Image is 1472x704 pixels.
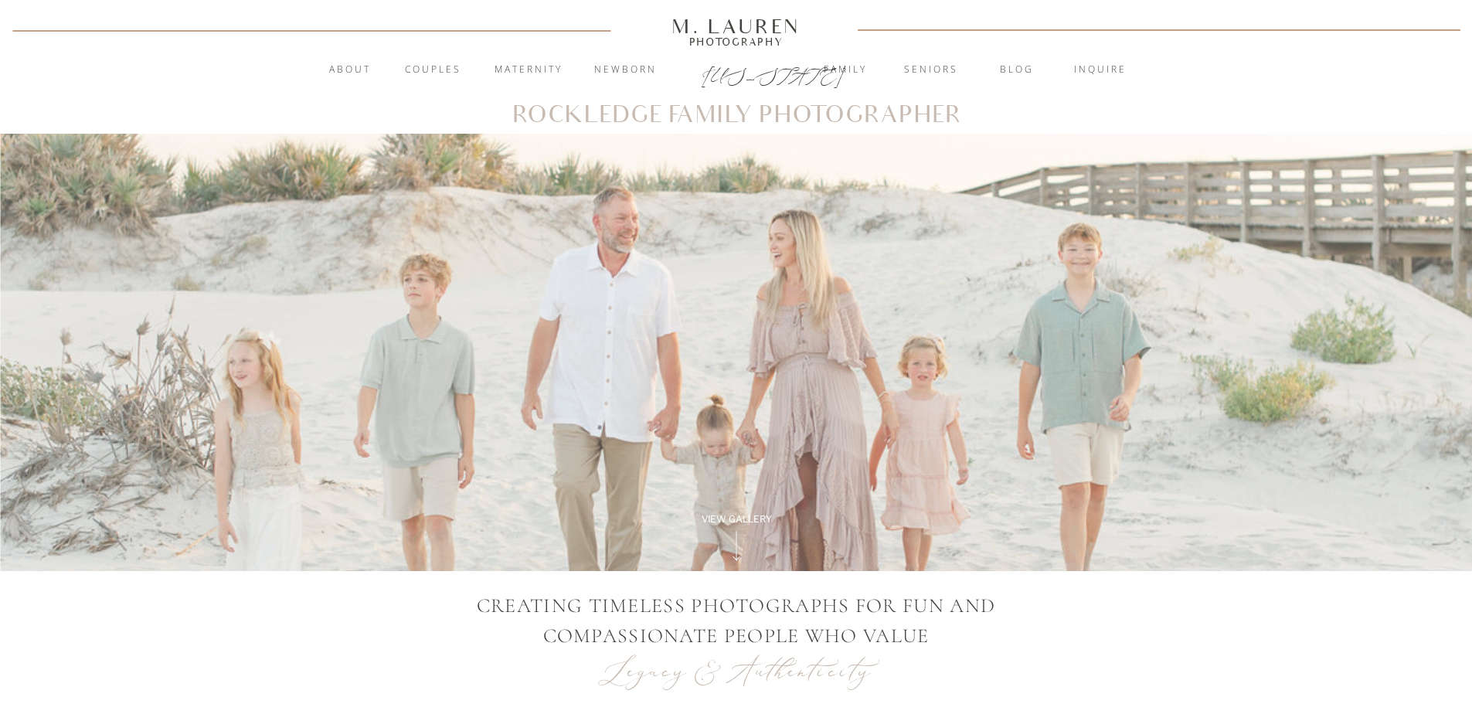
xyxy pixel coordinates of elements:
a: Maternity [487,63,570,78]
a: View Gallery [685,512,790,526]
a: [US_STATE] [702,63,772,82]
a: M. Lauren [626,18,847,35]
a: Photography [665,38,807,46]
p: Legacy & Authenticity [591,651,882,691]
a: inquire [1059,63,1142,78]
a: blog [975,63,1059,78]
a: Seniors [889,63,973,78]
a: Family [804,63,887,78]
a: Newborn [584,63,668,78]
h1: Rockledge Family Photographer [512,104,962,127]
a: About [321,63,380,78]
a: Couples [392,63,475,78]
p: CREATING TIMELESS PHOTOGRAPHS FOR Fun AND COMPASSIONATE PEOPLE WHO VALUE [417,590,1056,651]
